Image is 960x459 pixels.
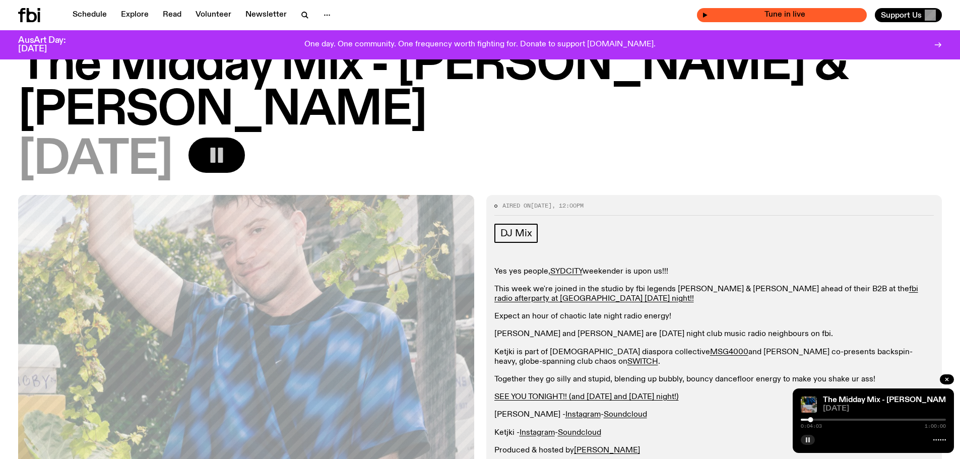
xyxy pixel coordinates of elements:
[115,8,155,22] a: Explore
[494,375,934,384] p: Together they go silly and stupid, blending up bubbly, bouncy dancefloor energy to make you shake...
[925,424,946,429] span: 1:00:00
[550,268,583,276] a: SYDCITY
[710,348,748,356] a: MSG4000
[239,8,293,22] a: Newsletter
[494,312,934,321] p: Expect an hour of chaotic late night radio energy!
[881,11,922,20] span: Support Us
[520,429,555,437] a: Instagram
[494,330,934,339] p: [PERSON_NAME] and [PERSON_NAME] are [DATE] night club music radio neighbours on fbi.
[18,138,172,183] span: [DATE]
[494,348,934,367] p: Ketjki is part of [DEMOGRAPHIC_DATA] diaspora collective and [PERSON_NAME] co-presents backspin-h...
[697,8,867,22] button: On AirMornings with [PERSON_NAME]Tune in live
[627,358,658,366] a: SWITCH
[494,446,934,455] p: Produced & hosted by
[18,43,942,134] h1: The Midday Mix - [PERSON_NAME] & [PERSON_NAME]
[604,411,647,419] a: Soundcloud
[494,267,934,277] p: Yes yes people, weekender is upon us!!!
[494,393,679,401] a: SEE YOU TONIGHT!! (and [DATE] and [DATE] night!)
[157,8,187,22] a: Read
[552,202,584,210] span: , 12:00pm
[801,424,822,429] span: 0:04:03
[189,8,237,22] a: Volunteer
[531,202,552,210] span: [DATE]
[494,224,538,243] a: DJ Mix
[494,428,934,438] p: Ketjki - -
[574,446,640,454] a: [PERSON_NAME]
[565,411,601,419] a: Instagram
[500,228,532,239] span: DJ Mix
[708,11,862,19] span: Tune in live
[67,8,113,22] a: Schedule
[558,429,601,437] a: Soundcloud
[304,40,656,49] p: One day. One community. One frequency worth fighting for. Donate to support [DOMAIN_NAME].
[823,405,946,413] span: [DATE]
[494,285,934,304] p: This week we're joined in the studio by fbi legends [PERSON_NAME] & [PERSON_NAME] ahead of their ...
[502,202,531,210] span: Aired on
[18,36,83,53] h3: AusArt Day: [DATE]
[494,410,934,420] p: [PERSON_NAME] - -
[875,8,942,22] button: Support Us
